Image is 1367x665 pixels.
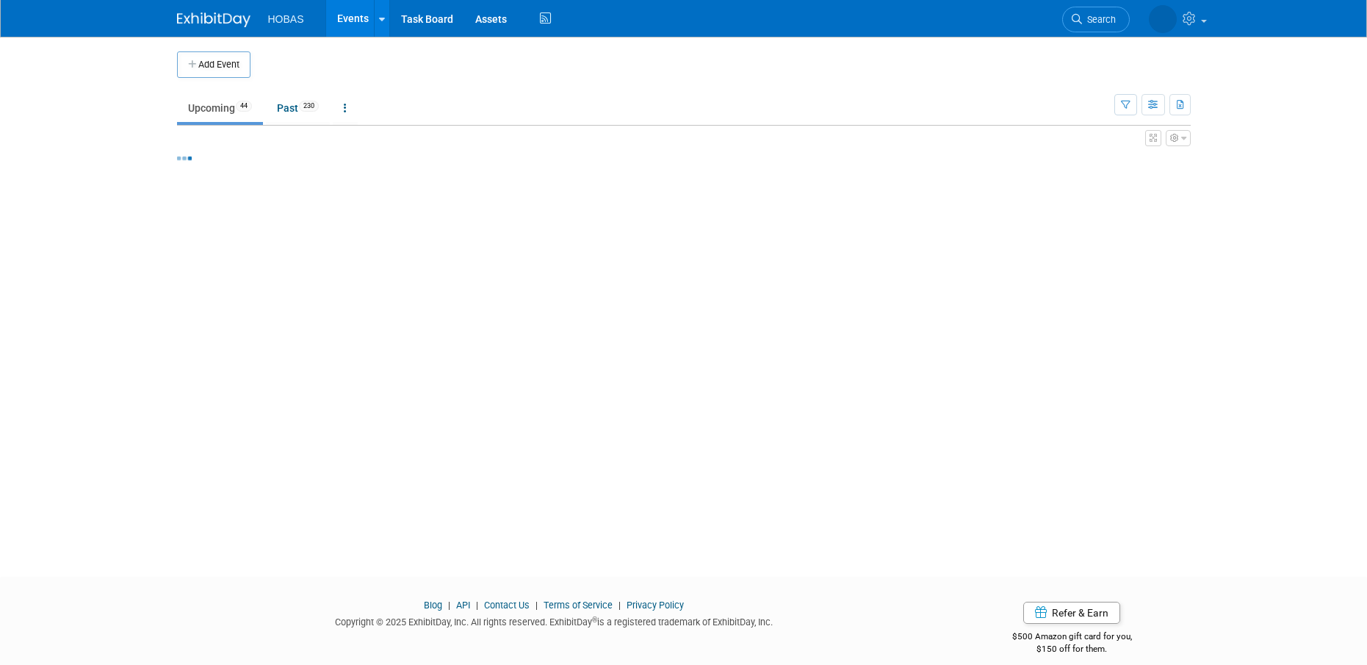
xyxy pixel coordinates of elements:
a: Upcoming44 [177,94,263,122]
sup: ® [592,616,597,624]
div: $150 off for them. [953,643,1191,655]
div: Copyright © 2025 ExhibitDay, Inc. All rights reserved. ExhibitDay is a registered trademark of Ex... [177,612,932,629]
a: Contact Us [484,600,530,611]
span: | [532,600,541,611]
a: Terms of Service [544,600,613,611]
a: Blog [424,600,442,611]
span: Search [1082,14,1116,25]
button: Add Event [177,51,250,78]
span: 44 [236,101,252,112]
img: loading... [177,157,192,160]
img: ExhibitDay [177,12,250,27]
img: Lia Chowdhury [1149,5,1177,33]
a: Refer & Earn [1023,602,1120,624]
span: 230 [299,101,319,112]
span: | [444,600,454,611]
div: $500 Amazon gift card for you, [953,621,1191,655]
a: Search [1062,7,1130,32]
span: HOBAS [268,13,304,25]
span: | [472,600,482,611]
a: API [456,600,470,611]
span: | [615,600,624,611]
a: Privacy Policy [627,600,684,611]
a: Past230 [266,94,330,122]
